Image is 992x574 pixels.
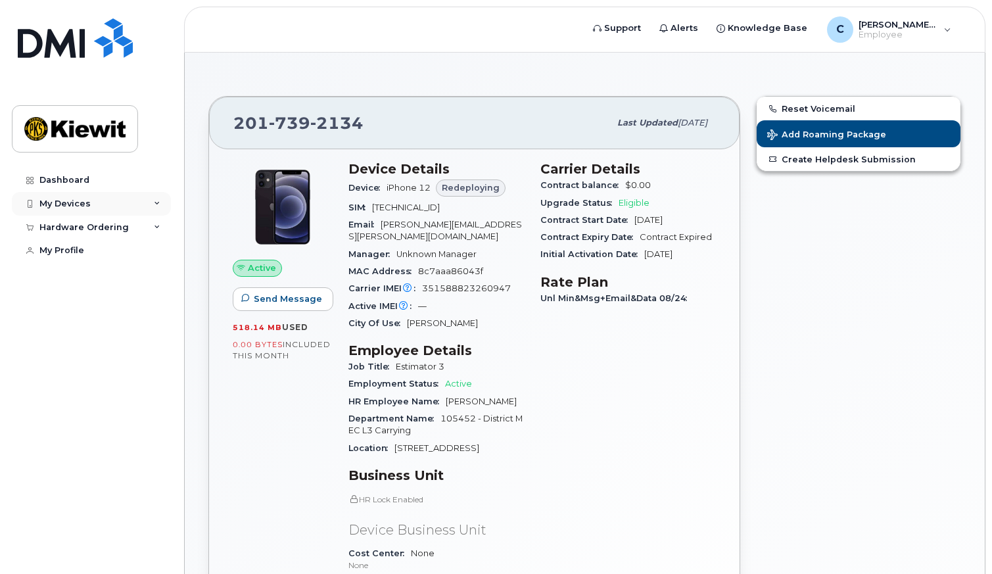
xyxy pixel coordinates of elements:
button: Reset Voicemail [757,97,960,120]
h3: Carrier Details [540,161,717,177]
span: [PERSON_NAME][EMAIL_ADDRESS][PERSON_NAME][DOMAIN_NAME] [348,220,522,241]
span: Location [348,443,394,453]
span: Email [348,220,381,229]
p: HR Lock Enabled [348,494,525,505]
span: SIM [348,203,372,212]
span: iPhone 12 [387,183,431,193]
span: [DATE] [678,118,707,128]
span: 0.00 Bytes [233,340,283,349]
a: Create Helpdesk Submission [757,147,960,171]
span: 201 [233,113,364,133]
span: MAC Address [348,266,418,276]
span: Unknown Manager [396,249,477,259]
span: Redeploying [442,181,500,194]
span: Manager [348,249,396,259]
span: 518.14 MB [233,323,282,332]
span: Job Title [348,362,396,371]
img: iPhone_12.jpg [243,168,322,247]
span: Active IMEI [348,301,418,311]
p: None [348,560,525,571]
span: 739 [269,113,310,133]
span: Active [248,262,276,274]
span: Cost Center [348,548,411,558]
iframe: Messenger Launcher [935,517,982,564]
h3: Device Details [348,161,525,177]
span: Contract Expiry Date [540,232,640,242]
span: Last updated [617,118,678,128]
span: Send Message [254,293,322,305]
span: Contract Start Date [540,215,634,225]
p: Device Business Unit [348,521,525,540]
button: Add Roaming Package [757,120,960,147]
span: 8c7aaa86043f [418,266,483,276]
span: Department Name [348,414,440,423]
span: Contract Expired [640,232,712,242]
h3: Business Unit [348,467,525,483]
span: [PERSON_NAME] [407,318,478,328]
span: HR Employee Name [348,396,446,406]
span: [DATE] [644,249,673,259]
button: Send Message [233,287,333,311]
span: Carrier IMEI [348,283,422,293]
span: Initial Activation Date [540,249,644,259]
span: Employment Status [348,379,445,389]
span: [STREET_ADDRESS] [394,443,479,453]
span: Add Roaming Package [767,130,886,142]
h3: Rate Plan [540,274,717,290]
span: [PERSON_NAME] [446,396,517,406]
span: Active [445,379,472,389]
span: City Of Use [348,318,407,328]
span: 351588823260947 [422,283,511,293]
span: Upgrade Status [540,198,619,208]
span: Contract balance [540,180,625,190]
span: — [418,301,427,311]
span: Unl Min&Msg+Email&Data 08/24 [540,293,694,303]
span: Estimator 3 [396,362,444,371]
span: Eligible [619,198,650,208]
span: 2134 [310,113,364,133]
h3: Employee Details [348,343,525,358]
span: [TECHNICAL_ID] [372,203,440,212]
span: Device [348,183,387,193]
span: $0.00 [625,180,651,190]
span: [DATE] [634,215,663,225]
span: used [282,322,308,332]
